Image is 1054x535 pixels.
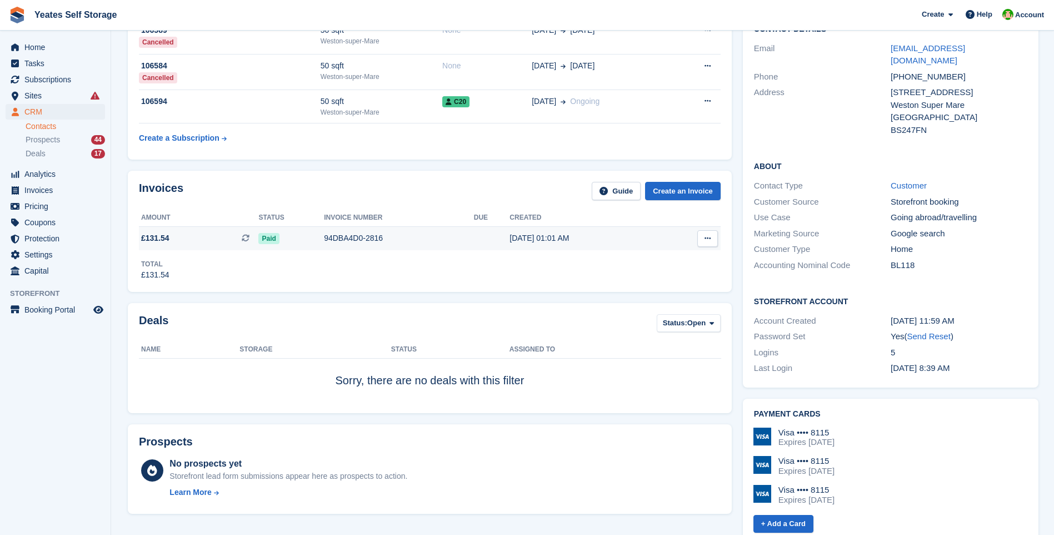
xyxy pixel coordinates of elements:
h2: About [754,160,1027,171]
div: Phone [754,71,891,83]
a: menu [6,247,105,262]
th: Invoice number [324,209,474,227]
a: Contacts [26,121,105,132]
div: Cancelled [139,37,177,48]
div: [PHONE_NUMBER] [891,71,1027,83]
span: Paid [258,233,279,244]
div: Accounting Nominal Code [754,259,891,272]
img: stora-icon-8386f47178a22dfd0bd8f6a31ec36ba5ce8667c1dd55bd0f319d3a0aa187defe.svg [9,7,26,23]
div: Visa •••• 8115 [778,485,835,495]
img: Angela Field [1002,9,1013,20]
th: Created [509,209,661,227]
h2: Prospects [139,435,193,448]
span: [DATE] [570,24,595,36]
a: Prospects 44 [26,134,105,146]
a: Create an Invoice [645,182,721,200]
a: + Add a Card [753,515,813,533]
div: Customer Source [754,196,891,209]
th: Due [474,209,510,227]
a: Yeates Self Storage [30,6,122,24]
span: Create [922,9,944,20]
a: Guide [592,182,641,200]
span: [DATE] [532,24,556,36]
img: Visa Logo [753,485,771,503]
span: £131.54 [141,232,169,244]
a: Preview store [92,303,105,316]
button: Status: Open [657,314,721,333]
span: Booking Portal [24,302,91,318]
a: Deals 17 [26,148,105,160]
div: Expires [DATE] [778,466,835,476]
span: Capital [24,263,91,279]
div: Storefront lead form submissions appear here as prospects to action. [169,470,407,482]
div: Create a Subscription [139,132,219,144]
span: Prospects [26,135,60,145]
div: Account Created [754,315,891,328]
div: Weston Super Mare [891,99,1027,112]
div: Password Set [754,330,891,343]
div: 44 [91,135,105,145]
div: 106584 [139,60,321,72]
div: 94DBA4D0-2816 [324,232,474,244]
h2: Invoices [139,182,183,200]
div: Address [754,86,891,136]
a: menu [6,215,105,230]
span: Deals [26,148,46,159]
div: Visa •••• 8115 [778,456,835,466]
span: Tasks [24,56,91,71]
time: 2025-09-25 07:39:31 UTC [891,363,950,373]
div: Contact Type [754,180,891,192]
div: [DATE] 01:01 AM [509,232,661,244]
span: Sorry, there are no deals with this filter [336,374,524,387]
a: menu [6,88,105,103]
span: Ongoing [570,97,600,106]
div: Weston-super-Mare [321,36,442,46]
th: Amount [139,209,258,227]
h2: Payment cards [754,410,1027,419]
th: Storage [239,341,391,359]
div: Expires [DATE] [778,495,835,505]
div: Total [141,259,169,269]
div: Visa •••• 8115 [778,428,835,438]
div: [GEOGRAPHIC_DATA] [891,111,1027,124]
div: Last Login [754,362,891,375]
span: [DATE] [532,96,556,107]
a: menu [6,104,105,120]
div: £131.54 [141,269,169,281]
a: menu [6,39,105,55]
div: Expires [DATE] [778,437,835,447]
div: Going abroad/travelling [891,211,1027,224]
div: 50 sqft [321,96,442,107]
span: Coupons [24,215,91,230]
a: Customer [891,181,927,190]
span: Open [687,318,706,329]
div: Use Case [754,211,891,224]
div: [DATE] 11:59 AM [891,315,1027,328]
span: ( ) [904,331,953,341]
div: BS247FN [891,124,1027,137]
a: Learn More [169,487,407,498]
div: No prospects yet [169,457,407,470]
th: Name [139,341,239,359]
a: Create a Subscription [139,128,227,148]
div: 50 sqft [321,60,442,72]
th: Status [258,209,324,227]
a: menu [6,166,105,182]
div: Weston-super-Mare [321,107,442,117]
div: Marketing Source [754,227,891,240]
div: Customer Type [754,243,891,256]
th: Assigned to [509,341,721,359]
span: C20 [442,96,469,107]
div: [STREET_ADDRESS] [891,86,1027,99]
div: Cancelled [139,72,177,83]
span: Status: [663,318,687,329]
span: Account [1015,9,1044,21]
span: [DATE] [532,60,556,72]
div: Logins [754,346,891,359]
span: Help [977,9,992,20]
a: menu [6,56,105,71]
div: Weston-super-Mare [321,72,442,82]
a: [EMAIL_ADDRESS][DOMAIN_NAME] [891,43,965,66]
h2: Storefront Account [754,295,1027,306]
div: 106589 [139,24,321,36]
